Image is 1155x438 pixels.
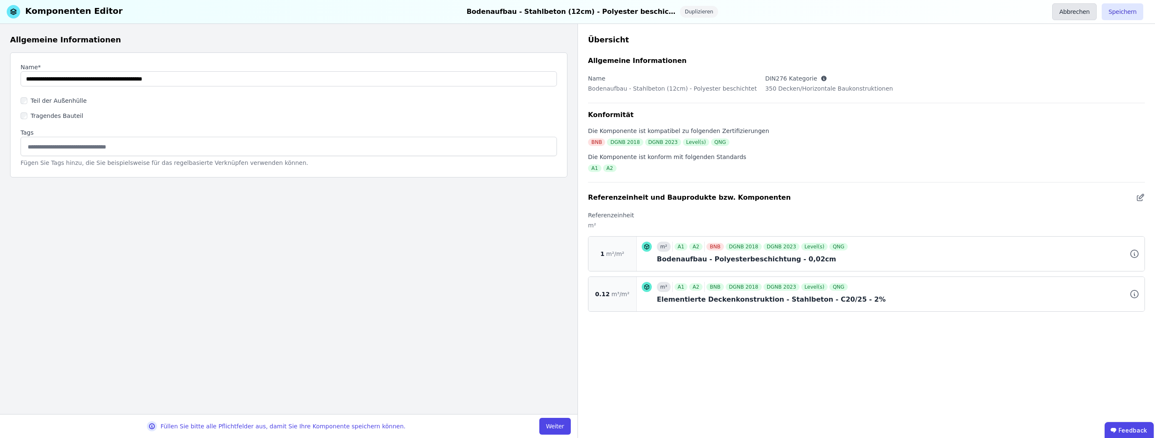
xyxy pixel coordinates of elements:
[595,290,610,298] span: 0.12
[689,243,703,250] div: A2
[711,138,729,146] div: QNG
[801,243,828,250] div: Level(s)
[588,127,1145,135] div: Die Komponente ist kompatibel zu folgenden Zertifizierungen
[657,295,1139,305] div: Elementierte Deckenkonstruktion - Stahlbeton - C20/25 - 2%
[611,290,630,298] span: m³/m²
[588,56,687,66] div: Allgemeine Informationen
[27,96,87,105] label: Teil der Außenhülle
[726,283,762,291] div: DGNB 2018
[539,418,571,435] button: Weiter
[588,74,605,83] label: Name
[674,243,688,250] div: A1
[601,250,605,258] span: 1
[588,193,791,203] div: Referenzeinheit und Bauprodukte bzw. Komponenten
[1102,3,1143,20] button: Speichern
[657,282,671,292] div: m³
[683,138,709,146] div: Level(s)
[829,243,848,250] div: QNG
[27,112,83,120] label: Tragendes Bauteil
[606,250,624,258] span: m²/m²
[588,138,605,146] div: BNB
[1052,3,1097,20] button: Abbrechen
[763,283,800,291] div: DGNB 2023
[21,159,557,167] div: Fügen Sie Tags hinzu, die Sie beispielsweise für das regelbasierte Verknüpfen verwenden können.
[21,63,557,71] label: Name*
[765,74,817,83] label: DIN276 Kategorie
[689,283,703,291] div: A2
[763,243,800,250] div: DGNB 2023
[603,164,617,172] div: A2
[588,110,1145,120] div: Konformität
[829,283,848,291] div: QNG
[588,211,634,219] label: Referenzeinheit
[25,5,123,18] div: Komponenten Editor
[680,6,719,18] div: Duplizieren
[588,83,757,99] div: Bodenaufbau - Stahlbeton (12cm) - Polyester beschichtet
[467,6,677,18] div: Bodenaufbau - Stahlbeton (12cm) - Polyester beschichtet
[160,422,405,430] div: Füllen Sie bitte alle Pflichtfelder aus, damit Sie Ihre Komponente speichern können.
[726,243,762,250] div: DGNB 2018
[706,283,724,291] div: BNB
[657,254,1139,264] div: Bodenaufbau - Polyesterbeschichtung - 0,02cm
[801,283,828,291] div: Level(s)
[706,243,724,250] div: BNB
[657,242,671,252] div: m²
[588,164,601,172] div: A1
[588,219,634,236] div: m²
[765,83,893,99] div: 350 Decken/Horizontale Baukonstruktionen
[607,138,643,146] div: DGNB 2018
[645,138,681,146] div: DGNB 2023
[21,128,557,137] label: Tags
[588,34,1145,46] div: Übersicht
[10,34,567,46] div: Allgemeine Informationen
[588,153,1145,161] div: Die Komponente ist konform mit folgenden Standards
[674,283,688,291] div: A1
